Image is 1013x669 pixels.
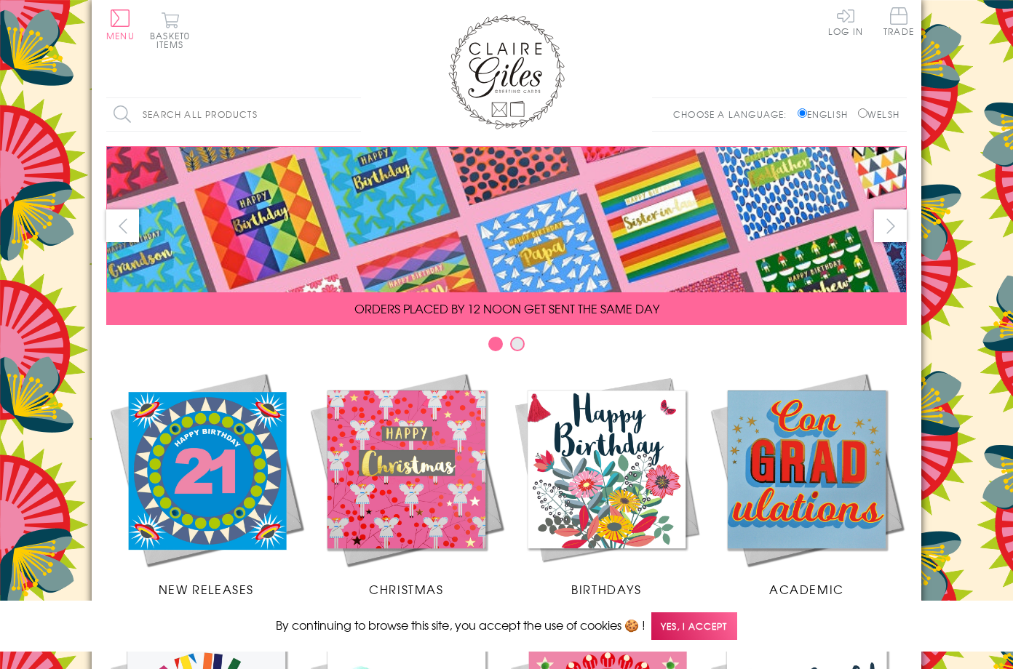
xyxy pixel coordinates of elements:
[106,336,907,358] div: Carousel Pagination
[488,337,503,351] button: Carousel Page 1 (Current Slide)
[858,108,867,118] input: Welsh
[150,12,190,49] button: Basket0 items
[828,7,863,36] a: Log In
[369,580,443,598] span: Christmas
[106,369,306,598] a: New Releases
[306,369,506,598] a: Christmas
[159,580,254,598] span: New Releases
[106,9,135,40] button: Menu
[106,209,139,242] button: prev
[354,300,659,317] span: ORDERS PLACED BY 12 NOON GET SENT THE SAME DAY
[571,580,641,598] span: Birthdays
[156,29,190,51] span: 0 items
[448,15,565,129] img: Claire Giles Greetings Cards
[798,108,807,118] input: English
[858,108,899,121] label: Welsh
[707,369,907,598] a: Academic
[506,369,707,598] a: Birthdays
[510,337,525,351] button: Carousel Page 2
[883,7,914,36] span: Trade
[874,209,907,242] button: next
[673,108,795,121] p: Choose a language:
[106,29,135,42] span: Menu
[883,7,914,39] a: Trade
[651,612,737,641] span: Yes, I accept
[346,98,361,131] input: Search
[106,98,361,131] input: Search all products
[769,580,844,598] span: Academic
[798,108,855,121] label: English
